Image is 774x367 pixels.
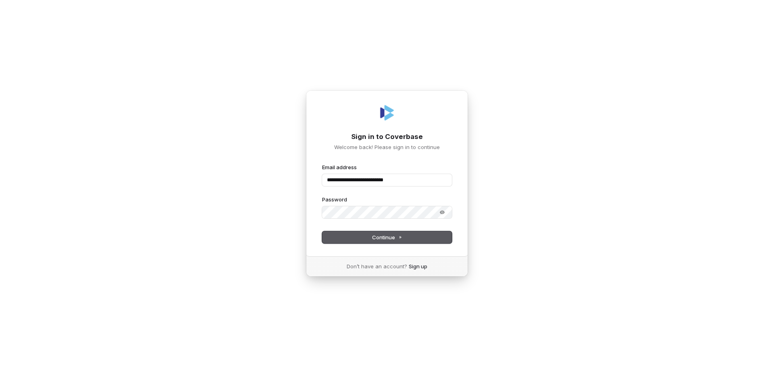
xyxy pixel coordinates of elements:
h1: Sign in to Coverbase [322,132,452,142]
label: Email address [322,164,357,171]
label: Password [322,196,347,203]
span: Continue [372,234,402,241]
a: Sign up [409,263,427,270]
span: Don’t have an account? [347,263,407,270]
button: Continue [322,231,452,243]
button: Show password [434,207,450,217]
p: Welcome back! Please sign in to continue [322,143,452,151]
img: Coverbase [377,103,397,122]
